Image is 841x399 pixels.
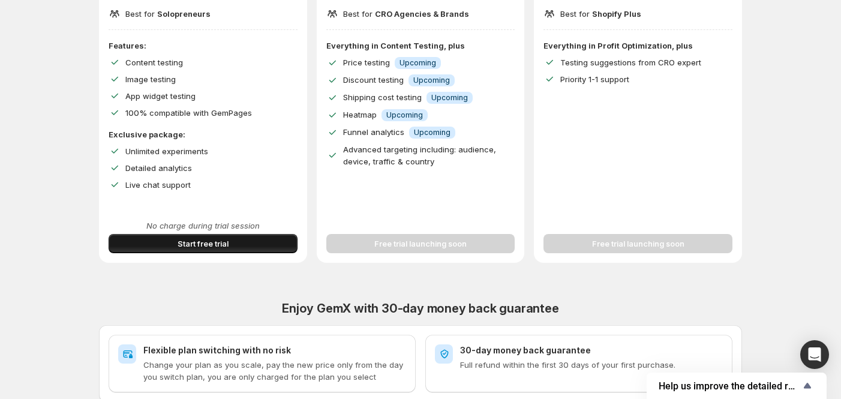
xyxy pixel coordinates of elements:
span: Shipping cost testing [343,92,422,102]
div: Open Intercom Messenger [800,340,829,369]
h2: Enjoy GemX with 30-day money back guarantee [99,301,742,316]
span: Solopreneurs [157,9,211,19]
h2: Flexible plan switching with no risk [143,344,406,356]
span: Advanced targeting including: audience, device, traffic & country [343,145,496,166]
p: Full refund within the first 30 days of your first purchase. [460,359,723,371]
span: Help us improve the detailed report for A/B campaigns [659,380,800,392]
span: App widget testing [125,91,196,101]
h2: 30-day money back guarantee [460,344,723,356]
p: Best for [343,8,469,20]
span: Upcoming [400,58,436,68]
p: Everything in Profit Optimization, plus [543,40,732,52]
span: CRO Agencies & Brands [375,9,469,19]
span: Upcoming [414,128,450,137]
span: Unlimited experiments [125,146,208,156]
span: Live chat support [125,180,191,190]
p: Change your plan as you scale, pay the new price only from the day you switch plan, you are only ... [143,359,406,383]
p: Exclusive package: [109,128,298,140]
span: Upcoming [413,76,450,85]
button: Start free trial [109,234,298,253]
p: Features: [109,40,298,52]
span: Heatmap [343,110,377,119]
p: Best for [125,8,211,20]
span: Upcoming [386,110,423,120]
p: No charge during trial session [109,220,298,232]
span: Price testing [343,58,390,67]
span: Testing suggestions from CRO expert [560,58,701,67]
span: Detailed analytics [125,163,192,173]
span: Content testing [125,58,183,67]
p: Best for [560,8,641,20]
span: Start free trial [178,238,229,250]
span: Discount testing [343,75,404,85]
button: Show survey - Help us improve the detailed report for A/B campaigns [659,379,815,393]
p: Everything in Content Testing, plus [326,40,515,52]
span: Funnel analytics [343,127,404,137]
span: Image testing [125,74,176,84]
span: Priority 1-1 support [560,74,629,84]
span: Shopify Plus [592,9,641,19]
span: 100% compatible with GemPages [125,108,252,118]
span: Upcoming [431,93,468,103]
